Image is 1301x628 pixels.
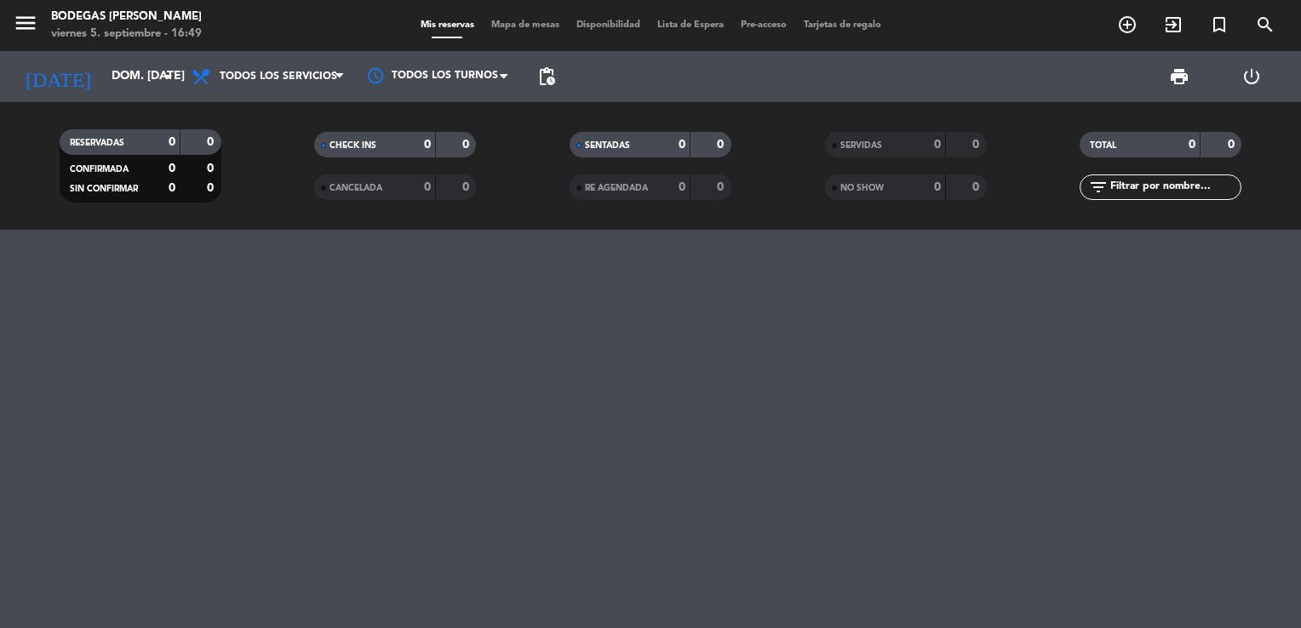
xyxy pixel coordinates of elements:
i: add_circle_outline [1117,14,1138,35]
strong: 0 [679,181,685,193]
span: WALK IN [1150,10,1196,39]
i: menu [13,10,38,36]
button: menu [13,10,38,42]
strong: 0 [169,163,175,174]
strong: 0 [1189,139,1195,151]
i: turned_in_not [1209,14,1229,35]
strong: 0 [424,139,431,151]
strong: 0 [169,182,175,194]
i: search [1255,14,1275,35]
div: LOG OUT [1216,51,1288,102]
span: Todos los servicios [220,71,337,83]
span: Tarjetas de regalo [795,20,890,30]
span: CHECK INS [330,141,376,150]
span: Disponibilidad [568,20,649,30]
span: pending_actions [536,66,557,87]
i: arrow_drop_down [158,66,179,87]
span: Mapa de mesas [483,20,568,30]
i: [DATE] [13,58,103,95]
strong: 0 [169,136,175,148]
span: SERVIDAS [840,141,882,150]
span: NO SHOW [840,184,884,192]
span: CONFIRMADA [70,165,129,174]
i: exit_to_app [1163,14,1184,35]
span: CANCELADA [330,184,382,192]
div: viernes 5. septiembre - 16:49 [51,26,202,43]
strong: 0 [424,181,431,193]
strong: 0 [207,182,217,194]
strong: 0 [207,163,217,174]
strong: 0 [972,181,983,193]
strong: 0 [679,139,685,151]
strong: 0 [717,181,727,193]
span: TOTAL [1090,141,1116,150]
strong: 0 [972,139,983,151]
div: Bodegas [PERSON_NAME] [51,9,202,26]
i: filter_list [1088,177,1109,197]
span: Pre-acceso [732,20,795,30]
span: Lista de Espera [649,20,732,30]
span: SENTADAS [585,141,630,150]
span: RESERVAR MESA [1104,10,1150,39]
input: Filtrar por nombre... [1109,178,1241,197]
strong: 0 [934,139,941,151]
strong: 0 [207,136,217,148]
strong: 0 [462,139,473,151]
span: RE AGENDADA [585,184,648,192]
span: Reserva especial [1196,10,1242,39]
strong: 0 [934,181,941,193]
i: power_settings_new [1241,66,1262,87]
span: BUSCAR [1242,10,1288,39]
strong: 0 [1228,139,1238,151]
strong: 0 [717,139,727,151]
span: print [1169,66,1189,87]
strong: 0 [462,181,473,193]
span: SIN CONFIRMAR [70,185,138,193]
span: RESERVADAS [70,139,124,147]
span: Mis reservas [412,20,483,30]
